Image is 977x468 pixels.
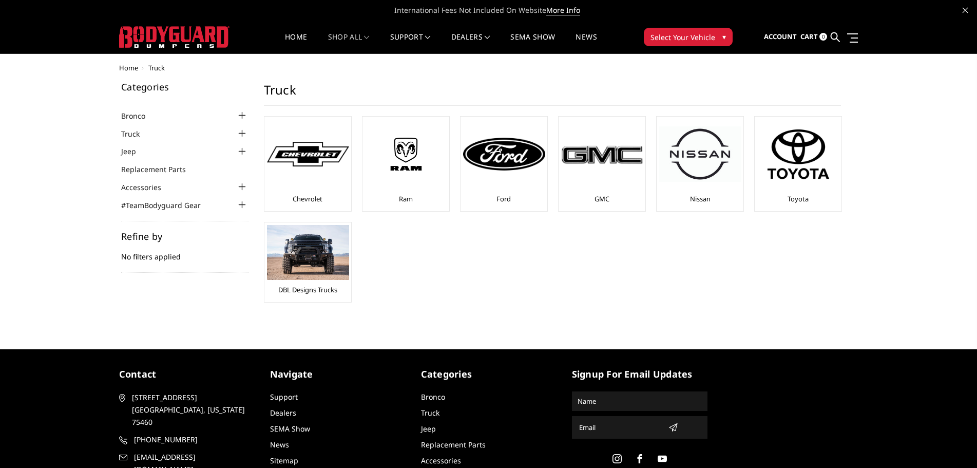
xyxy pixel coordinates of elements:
a: Home [119,63,138,72]
a: Replacement Parts [121,164,199,175]
a: News [270,440,289,450]
a: Account [764,23,797,51]
a: Bronco [421,392,445,402]
h1: Truck [264,82,841,106]
a: Truck [121,128,152,139]
a: Sitemap [270,456,298,465]
a: Dealers [270,408,296,418]
span: Cart [800,32,818,41]
button: Select Your Vehicle [644,28,733,46]
a: Replacement Parts [421,440,486,450]
a: Accessories [421,456,461,465]
a: Nissan [690,194,711,203]
a: Chevrolet [293,194,322,203]
a: Accessories [121,182,174,193]
a: shop all [328,33,370,53]
h5: contact [119,367,255,381]
a: Ford [496,194,511,203]
span: [STREET_ADDRESS] [GEOGRAPHIC_DATA], [US_STATE] 75460 [132,391,251,428]
a: SEMA Show [510,33,555,53]
a: Support [270,392,298,402]
a: Jeep [421,424,436,434]
span: ▾ [722,31,726,42]
a: [PHONE_NUMBER] [119,434,255,446]
h5: Navigate [270,367,406,381]
h5: signup for email updates [572,367,707,381]
h5: Categories [121,82,248,91]
a: Jeep [121,146,149,157]
a: GMC [595,194,609,203]
a: Truck [421,408,439,418]
a: Bronco [121,110,158,121]
h5: Categories [421,367,557,381]
span: [PHONE_NUMBER] [134,434,253,446]
input: Email [575,419,664,436]
a: Cart 0 [800,23,827,51]
a: Home [285,33,307,53]
span: 0 [819,33,827,41]
a: More Info [546,5,580,15]
img: BODYGUARD BUMPERS [119,26,229,48]
div: No filters applied [121,232,248,273]
a: #TeamBodyguard Gear [121,200,214,211]
a: Ram [399,194,413,203]
a: Toyota [788,194,809,203]
span: Truck [148,63,165,72]
a: SEMA Show [270,424,310,434]
a: News [576,33,597,53]
a: Support [390,33,431,53]
a: DBL Designs Trucks [278,285,337,294]
input: Name [573,393,706,409]
span: Account [764,32,797,41]
h5: Refine by [121,232,248,241]
a: Dealers [451,33,490,53]
span: Select Your Vehicle [650,32,715,43]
